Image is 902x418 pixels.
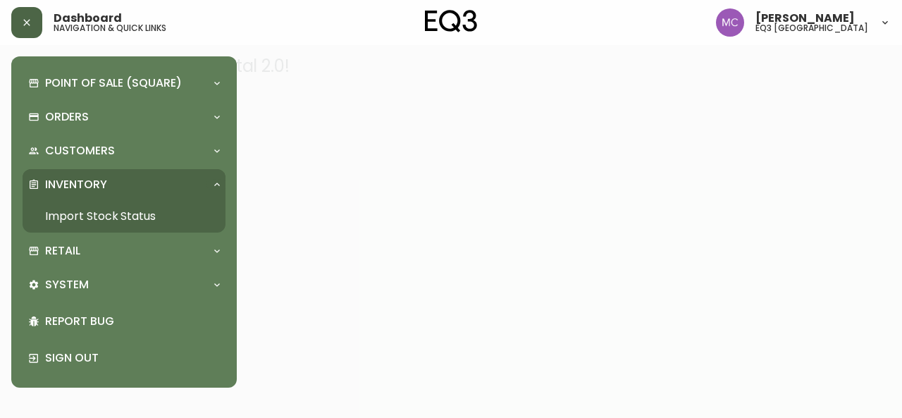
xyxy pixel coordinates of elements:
p: Report Bug [45,314,220,329]
p: Customers [45,143,115,159]
img: 6dbdb61c5655a9a555815750a11666cc [716,8,744,37]
div: Point of Sale (Square) [23,68,225,99]
div: Inventory [23,169,225,200]
h5: navigation & quick links [54,24,166,32]
p: Point of Sale (Square) [45,75,182,91]
span: Dashboard [54,13,122,24]
img: logo [425,10,477,32]
div: Customers [23,135,225,166]
p: Sign Out [45,350,220,366]
a: Import Stock Status [23,200,225,233]
div: System [23,269,225,300]
div: Retail [23,235,225,266]
span: [PERSON_NAME] [755,13,855,24]
div: Sign Out [23,340,225,376]
div: Report Bug [23,303,225,340]
div: Orders [23,102,225,133]
p: System [45,277,89,293]
p: Inventory [45,177,107,192]
p: Retail [45,243,80,259]
p: Orders [45,109,89,125]
h5: eq3 [GEOGRAPHIC_DATA] [755,24,868,32]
